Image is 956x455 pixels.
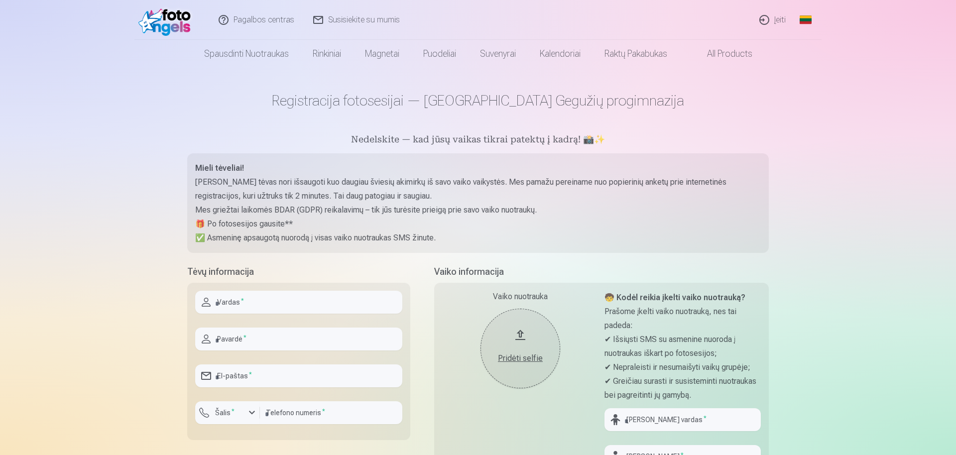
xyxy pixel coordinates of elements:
[604,293,745,302] strong: 🧒 Kodėl reikia įkelti vaiko nuotrauką?
[187,133,769,147] h5: Nedelskite — kad jūsų vaikas tikrai patektų į kadrą! 📸✨
[195,203,761,217] p: Mes griežtai laikomės BDAR (GDPR) reikalavimų – tik jūs turėsite prieigą prie savo vaiko nuotraukų.
[528,40,593,68] a: Kalendoriai
[195,231,761,245] p: ✅ Asmeninę apsaugotą nuorodą į visas vaiko nuotraukas SMS žinute.
[211,408,239,418] label: Šalis
[434,265,769,279] h5: Vaiko informacija
[468,40,528,68] a: Suvenyrai
[604,305,761,333] p: Prašome įkelti vaiko nuotrauką, nes tai padeda:
[442,291,598,303] div: Vaiko nuotrauka
[187,92,769,110] h1: Registracija fotosesijai — [GEOGRAPHIC_DATA] Gegužių progimnazija
[353,40,411,68] a: Magnetai
[195,401,260,424] button: Šalis*
[480,309,560,388] button: Pridėti selfie
[679,40,764,68] a: All products
[411,40,468,68] a: Puodeliai
[195,217,761,231] p: 🎁 Po fotosesijos gausite**
[187,265,410,279] h5: Tėvų informacija
[593,40,679,68] a: Raktų pakabukas
[192,40,301,68] a: Spausdinti nuotraukas
[195,163,244,173] strong: Mieli tėveliai!
[604,333,761,360] p: ✔ Išsiųsti SMS su asmenine nuoroda į nuotraukas iškart po fotosesijos;
[604,374,761,402] p: ✔ Greičiau surasti ir susisteminti nuotraukas bei pagreitinti jų gamybą.
[138,4,196,36] img: /fa2
[604,360,761,374] p: ✔ Nepraleisti ir nesumaišyti vaikų grupėje;
[195,175,761,203] p: [PERSON_NAME] tėvas nori išsaugoti kuo daugiau šviesių akimirkų iš savo vaiko vaikystės. Mes pama...
[490,352,550,364] div: Pridėti selfie
[301,40,353,68] a: Rinkiniai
